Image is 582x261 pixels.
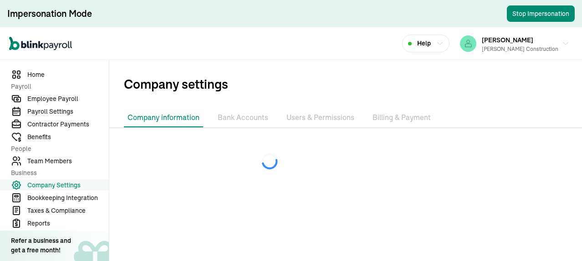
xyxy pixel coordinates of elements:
[507,5,575,22] button: Stop Impersonation
[27,219,109,228] span: Reports
[11,144,103,154] span: People
[11,168,103,178] span: Business
[27,107,109,116] span: Payroll Settings
[27,193,109,203] span: Bookkeeping Integration
[124,108,203,127] li: Company information
[402,35,449,52] button: Help
[430,163,582,261] iframe: Chat Widget
[27,181,109,190] span: Company Settings
[417,39,431,48] span: Help
[283,108,358,127] li: Users & Permissions
[27,132,109,142] span: Benefits
[369,108,434,127] li: Billing & Payment
[27,206,109,216] span: Taxes & Compliance
[482,36,533,44] span: [PERSON_NAME]
[27,94,109,104] span: Employee Payroll
[456,32,573,55] button: [PERSON_NAME][PERSON_NAME] Construction
[27,70,109,80] span: Home
[11,236,71,255] div: Refer a business and get a free month!
[124,75,582,94] span: Company settings
[482,45,558,53] div: [PERSON_NAME] Construction
[27,156,109,166] span: Team Members
[9,30,72,57] nav: Global
[214,108,272,127] li: Bank Accounts
[11,82,103,91] span: Payroll
[7,7,92,20] div: Impersonation Mode
[27,120,109,129] span: Contractor Payments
